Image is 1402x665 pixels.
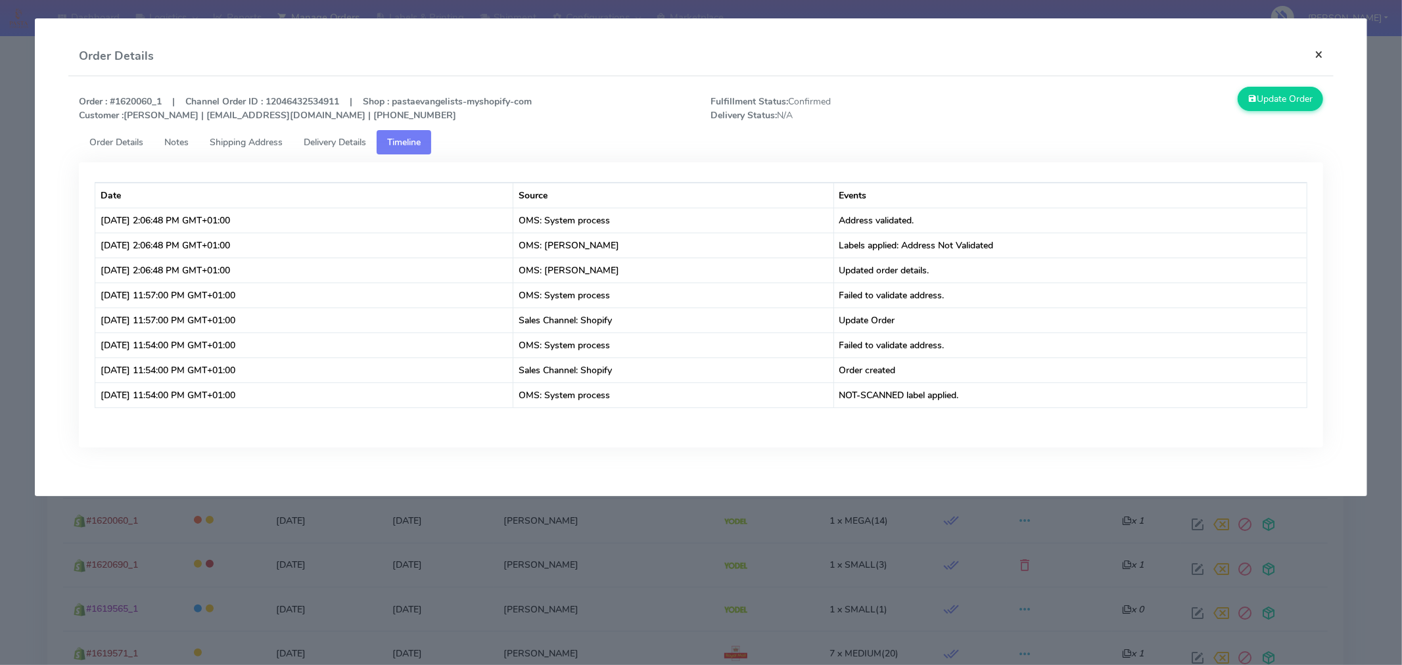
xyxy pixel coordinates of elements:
[95,183,513,208] th: Date
[79,130,1323,154] ul: Tabs
[834,357,1307,382] td: Order created
[79,47,154,65] h4: Order Details
[834,332,1307,357] td: Failed to validate address.
[1304,37,1334,72] button: Close
[701,95,1017,122] span: Confirmed N/A
[513,283,833,308] td: OMS: System process
[513,308,833,332] td: Sales Channel: Shopify
[834,308,1307,332] td: Update Order
[513,332,833,357] td: OMS: System process
[834,283,1307,308] td: Failed to validate address.
[79,95,532,122] strong: Order : #1620060_1 | Channel Order ID : 12046432534911 | Shop : pastaevangelists-myshopify-com [P...
[95,382,513,407] td: [DATE] 11:54:00 PM GMT+01:00
[304,136,366,149] span: Delivery Details
[834,183,1307,208] th: Events
[513,233,833,258] td: OMS: [PERSON_NAME]
[1238,87,1323,111] button: Update Order
[95,308,513,332] td: [DATE] 11:57:00 PM GMT+01:00
[387,136,421,149] span: Timeline
[513,258,833,283] td: OMS: [PERSON_NAME]
[834,382,1307,407] td: NOT-SCANNED label applied.
[164,136,189,149] span: Notes
[834,233,1307,258] td: Labels applied: Address Not Validated
[79,109,124,122] strong: Customer :
[711,95,788,108] strong: Fulfillment Status:
[711,109,777,122] strong: Delivery Status:
[89,136,143,149] span: Order Details
[834,208,1307,233] td: Address validated.
[95,208,513,233] td: [DATE] 2:06:48 PM GMT+01:00
[513,357,833,382] td: Sales Channel: Shopify
[95,258,513,283] td: [DATE] 2:06:48 PM GMT+01:00
[513,208,833,233] td: OMS: System process
[95,283,513,308] td: [DATE] 11:57:00 PM GMT+01:00
[95,357,513,382] td: [DATE] 11:54:00 PM GMT+01:00
[513,382,833,407] td: OMS: System process
[513,183,833,208] th: Source
[210,136,283,149] span: Shipping Address
[95,233,513,258] td: [DATE] 2:06:48 PM GMT+01:00
[95,332,513,357] td: [DATE] 11:54:00 PM GMT+01:00
[834,258,1307,283] td: Updated order details.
